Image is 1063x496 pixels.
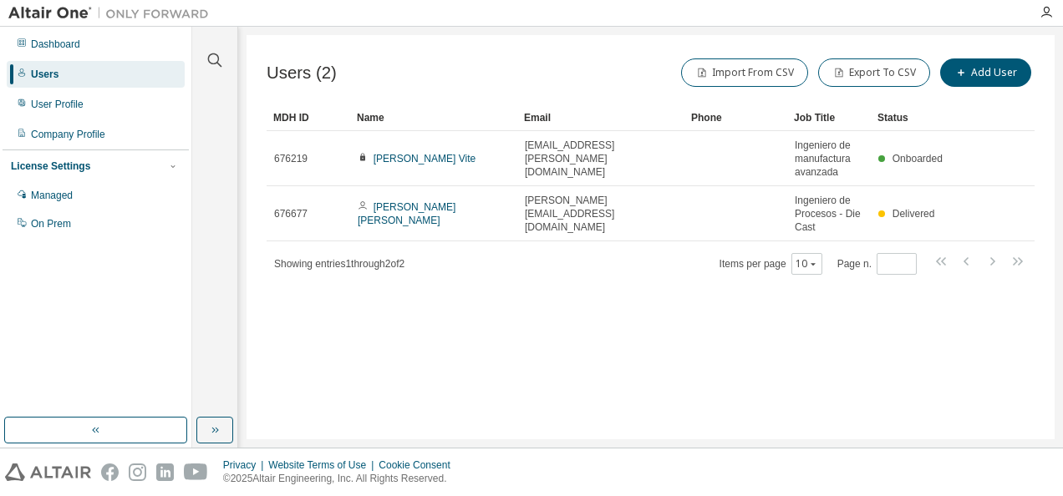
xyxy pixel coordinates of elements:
[357,104,511,131] div: Name
[8,5,217,22] img: Altair One
[268,458,379,472] div: Website Terms of Use
[267,63,337,83] span: Users (2)
[223,472,460,486] p: © 2025 Altair Engineering, Inc. All Rights Reserved.
[877,104,948,131] div: Status
[273,104,343,131] div: MDH ID
[794,104,864,131] div: Job Title
[691,104,781,131] div: Phone
[274,207,308,220] span: 676677
[31,128,105,141] div: Company Profile
[223,458,268,472] div: Privacy
[31,68,58,81] div: Users
[837,253,917,275] span: Page n.
[274,258,404,270] span: Showing entries 1 through 2 of 2
[31,189,73,202] div: Managed
[818,58,930,87] button: Export To CSV
[525,139,677,179] span: [EMAIL_ADDRESS][PERSON_NAME][DOMAIN_NAME]
[796,257,818,271] button: 10
[893,208,935,220] span: Delivered
[358,201,455,226] a: [PERSON_NAME] [PERSON_NAME]
[274,152,308,165] span: 676219
[893,153,943,164] span: Onboarded
[31,38,80,51] div: Dashboard
[129,463,146,481] img: instagram.svg
[795,139,863,179] span: Ingeniero de manufactura avanzada
[31,217,71,230] div: On Prem
[374,153,476,164] a: [PERSON_NAME] Vite
[379,458,460,472] div: Cookie Consent
[5,463,91,481] img: altair_logo.svg
[525,194,677,234] span: [PERSON_NAME][EMAIL_ADDRESS][DOMAIN_NAME]
[795,194,863,234] span: Ingeniero de Procesos - Die Cast
[184,463,208,481] img: youtube.svg
[31,98,84,111] div: User Profile
[720,253,822,275] span: Items per page
[11,159,90,173] div: License Settings
[524,104,678,131] div: Email
[681,58,808,87] button: Import From CSV
[156,463,174,481] img: linkedin.svg
[940,58,1031,87] button: Add User
[101,463,119,481] img: facebook.svg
